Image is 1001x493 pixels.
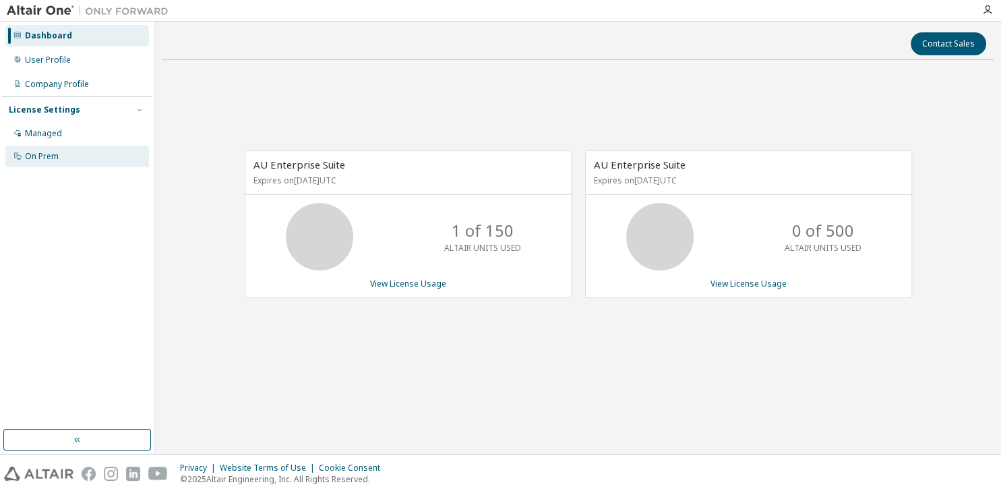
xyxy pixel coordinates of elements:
[25,128,62,139] div: Managed
[444,242,521,254] p: ALTAIR UNITS USED
[25,151,59,162] div: On Prem
[710,278,787,289] a: View License Usage
[9,105,80,115] div: License Settings
[253,158,345,171] span: AU Enterprise Suite
[148,467,168,481] img: youtube.svg
[7,4,175,18] img: Altair One
[180,463,220,473] div: Privacy
[4,467,73,481] img: altair_logo.svg
[319,463,388,473] div: Cookie Consent
[370,278,446,289] a: View License Usage
[594,175,900,186] p: Expires on [DATE] UTC
[594,158,686,171] span: AU Enterprise Suite
[180,473,388,485] p: © 2025 Altair Engineering, Inc. All Rights Reserved.
[104,467,118,481] img: instagram.svg
[452,219,514,242] p: 1 of 150
[25,30,72,41] div: Dashboard
[792,219,854,242] p: 0 of 500
[126,467,140,481] img: linkedin.svg
[220,463,319,473] div: Website Terms of Use
[911,32,986,55] button: Contact Sales
[82,467,96,481] img: facebook.svg
[253,175,559,186] p: Expires on [DATE] UTC
[25,79,89,90] div: Company Profile
[25,55,71,65] div: User Profile
[785,242,861,254] p: ALTAIR UNITS USED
